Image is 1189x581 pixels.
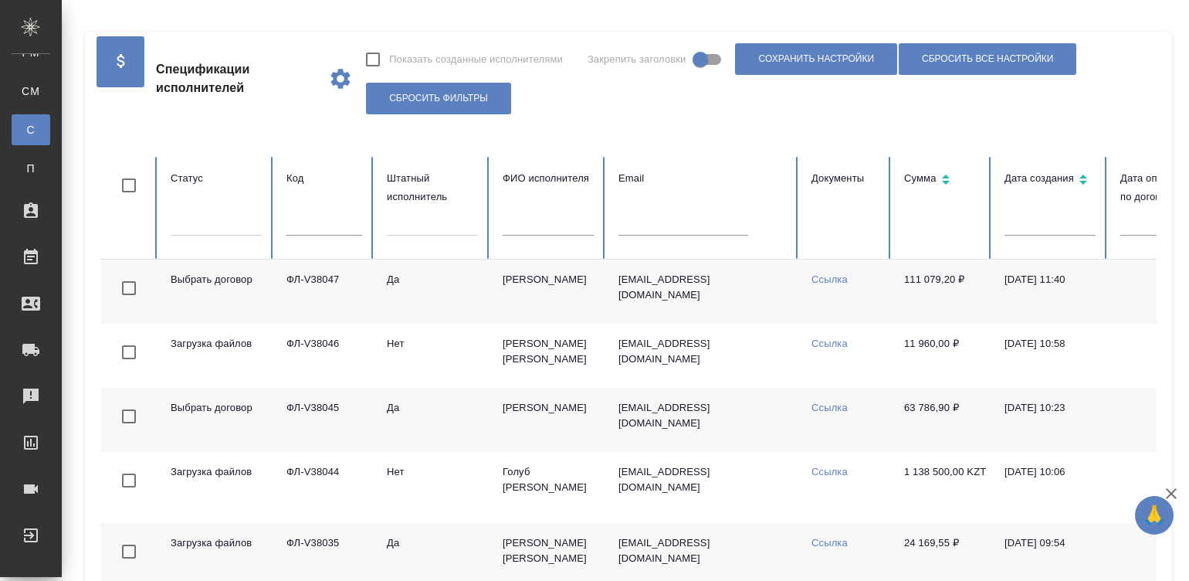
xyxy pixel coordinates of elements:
td: ФЛ-V38047 [274,260,374,324]
a: CM [12,76,50,107]
span: Сбросить фильтры [389,92,488,105]
a: Ссылка [811,402,848,413]
a: Ссылка [811,274,848,285]
span: Сохранить настройки [758,53,874,66]
span: Toggle Row Selected [113,400,145,433]
span: Toggle Row Selected [113,464,145,497]
span: 🙏 [1141,499,1167,532]
td: Выбрать договор [158,388,274,452]
td: [DATE] 10:23 [992,388,1108,452]
td: 11 960,00 ₽ [892,324,992,388]
span: Спецификации исполнителей [156,60,316,97]
td: ФЛ-V38045 [274,388,374,452]
td: Загрузка файлов [158,452,274,523]
td: [EMAIL_ADDRESS][DOMAIN_NAME] [606,260,799,324]
button: 🙏 [1135,496,1174,535]
span: Toggle Row Selected [113,272,145,304]
td: [DATE] 10:06 [992,452,1108,523]
span: С [19,122,42,138]
td: [PERSON_NAME] [490,388,606,452]
a: Ссылка [811,338,848,349]
td: ФЛ-V38046 [274,324,374,388]
td: Нет [374,452,490,523]
span: Закрепить заголовки [588,52,686,67]
td: [EMAIL_ADDRESS][DOMAIN_NAME] [606,452,799,523]
span: Показать созданные исполнителями [389,52,563,67]
td: [DATE] 11:40 [992,260,1108,324]
span: Сбросить все настройки [922,53,1053,66]
button: Сбросить все настройки [899,43,1076,75]
td: [EMAIL_ADDRESS][DOMAIN_NAME] [606,324,799,388]
button: Сбросить фильтры [366,83,511,114]
td: 111 079,20 ₽ [892,260,992,324]
span: CM [19,83,42,99]
td: Нет [374,324,490,388]
a: С [12,114,50,145]
div: Статус [171,169,262,188]
td: Загрузка файлов [158,324,274,388]
td: Голуб [PERSON_NAME] [490,452,606,523]
div: ФИО исполнителя [503,169,594,188]
td: Да [374,388,490,452]
div: Email [618,169,787,188]
span: П [19,161,42,176]
td: Выбрать договор [158,260,274,324]
span: Toggle Row Selected [113,535,145,568]
td: 63 786,90 ₽ [892,388,992,452]
button: Сохранить настройки [735,43,897,75]
a: Ссылка [811,537,848,549]
a: П [12,153,50,184]
td: [EMAIL_ADDRESS][DOMAIN_NAME] [606,388,799,452]
div: Сортировка [1004,169,1096,192]
div: Код [286,169,362,188]
span: Toggle Row Selected [113,336,145,369]
div: Документы [811,169,879,188]
td: Да [374,260,490,324]
div: Сортировка [904,169,980,192]
a: Ссылка [811,466,848,477]
td: [PERSON_NAME] [PERSON_NAME] [490,324,606,388]
td: 1 138 500,00 KZT [892,452,992,523]
td: ФЛ-V38044 [274,452,374,523]
td: [DATE] 10:58 [992,324,1108,388]
td: [PERSON_NAME] [490,260,606,324]
div: Штатный исполнитель [387,169,478,206]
